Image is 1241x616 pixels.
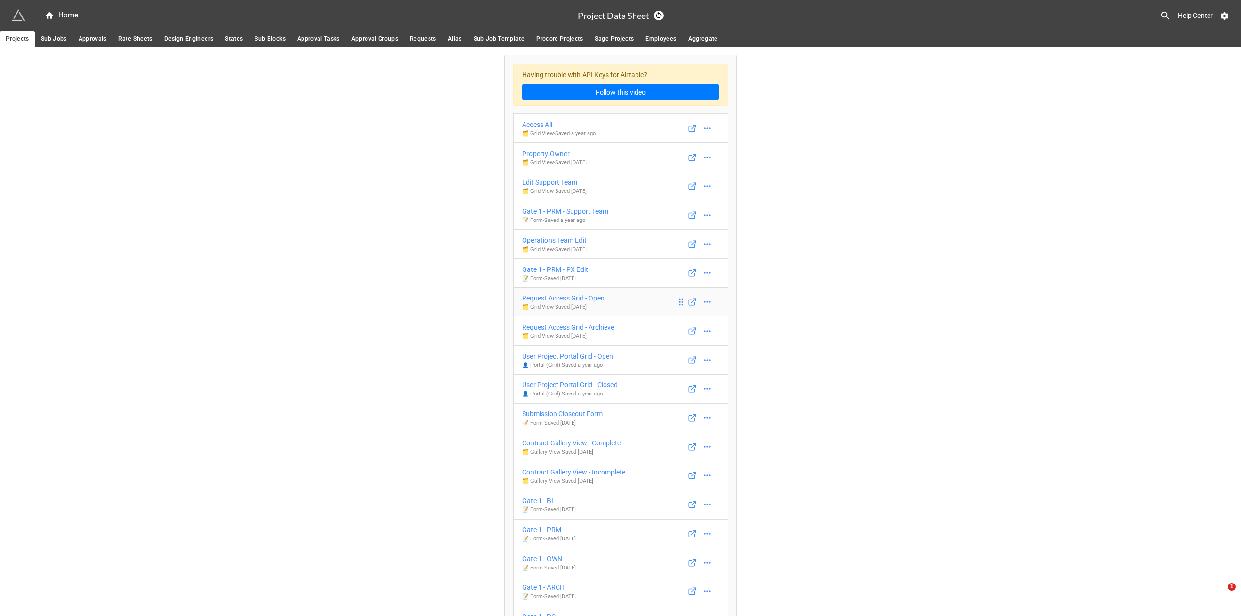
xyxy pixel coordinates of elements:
[410,34,436,44] span: Requests
[522,322,614,332] div: Request Access Grid - Archieve
[522,448,620,456] p: 🗂️ Gallery View - Saved [DATE]
[513,548,728,577] a: Gate 1 - OWN📝 Form-Saved [DATE]
[474,34,525,44] span: Sub Job Template
[164,34,214,44] span: Design Engineers
[578,11,649,20] h3: Project Data Sheet
[522,275,588,283] p: 📝 Form - Saved [DATE]
[513,519,728,549] a: Gate 1 - PRM📝 Form-Saved [DATE]
[522,409,603,419] div: Submission Closeout Form
[522,293,605,303] div: Request Access Grid - Open
[522,332,614,340] p: 🗂️ Grid View - Saved [DATE]
[522,264,588,275] div: Gate 1 - PRM - PX Edit
[522,553,576,564] div: Gate 1 - OWN
[513,461,728,490] a: Contract Gallery View - Incomplete🗂️ Gallery View-Saved [DATE]
[1228,583,1236,591] span: 1
[12,9,25,22] img: miniextensions-icon.73ae0678.png
[513,142,728,172] a: Property Owner🗂️ Grid View-Saved [DATE]
[522,524,576,535] div: Gate 1 - PRM
[522,351,613,362] div: User Project Portal Grid - Open
[645,34,676,44] span: Employees
[522,495,576,506] div: Gate 1 - BI
[522,303,605,311] p: 🗂️ Grid View - Saved [DATE]
[513,172,728,201] a: Edit Support Team🗂️ Grid View-Saved [DATE]
[513,345,728,375] a: User Project Portal Grid - Open👤 Portal (Grid)-Saved a year ago
[522,582,576,593] div: Gate 1 - ARCH
[522,467,625,477] div: Contract Gallery View - Incomplete
[536,34,583,44] span: Procore Projects
[654,11,664,20] a: Sync Base Structure
[522,419,603,427] p: 📝 Form - Saved [DATE]
[522,119,596,130] div: Access All
[297,34,340,44] span: Approval Tasks
[522,535,576,543] p: 📝 Form - Saved [DATE]
[6,34,29,44] span: Projects
[513,113,728,143] a: Access All🗂️ Grid View-Saved a year ago
[522,130,596,138] p: 🗂️ Grid View - Saved a year ago
[522,235,587,246] div: Operations Team Edit
[522,438,620,448] div: Contract Gallery View - Complete
[513,258,728,288] a: Gate 1 - PRM - PX Edit📝 Form-Saved [DATE]
[255,34,286,44] span: Sub Blocks
[522,362,613,369] p: 👤 Portal (Grid) - Saved a year ago
[522,506,576,514] p: 📝 Form - Saved [DATE]
[41,34,67,44] span: Sub Jobs
[45,10,78,21] div: Home
[513,374,728,404] a: User Project Portal Grid - Closed👤 Portal (Grid)-Saved a year ago
[522,593,576,600] p: 📝 Form - Saved [DATE]
[225,34,243,44] span: States
[522,177,587,188] div: Edit Support Team
[522,217,608,224] p: 📝 Form - Saved a year ago
[513,577,728,606] a: Gate 1 - ARCH📝 Form-Saved [DATE]
[513,64,728,106] div: Having trouble with API Keys for Airtable?
[39,10,84,21] a: Home
[522,390,618,398] p: 👤 Portal (Grid) - Saved a year ago
[595,34,634,44] span: Sage Projects
[79,34,107,44] span: Approvals
[522,477,625,485] p: 🗂️ Gallery View - Saved [DATE]
[513,201,728,230] a: Gate 1 - PRM - Support Team📝 Form-Saved a year ago
[513,229,728,259] a: Operations Team Edit🗂️ Grid View-Saved [DATE]
[513,432,728,461] a: Contract Gallery View - Complete🗂️ Gallery View-Saved [DATE]
[513,287,728,317] a: Request Access Grid - Open🗂️ Grid View-Saved [DATE]
[118,34,153,44] span: Rate Sheets
[513,490,728,520] a: Gate 1 - BI📝 Form-Saved [DATE]
[522,206,608,217] div: Gate 1 - PRM - Support Team
[522,564,576,572] p: 📝 Form - Saved [DATE]
[513,403,728,433] a: Submission Closeout Form📝 Form-Saved [DATE]
[522,188,587,195] p: 🗂️ Grid View - Saved [DATE]
[522,159,587,167] p: 🗂️ Grid View - Saved [DATE]
[522,379,618,390] div: User Project Portal Grid - Closed
[351,34,398,44] span: Approval Groups
[448,34,462,44] span: Alias
[522,148,587,159] div: Property Owner
[513,316,728,346] a: Request Access Grid - Archieve🗂️ Grid View-Saved [DATE]
[688,34,718,44] span: Aggregate
[522,84,719,100] a: Follow this video
[522,246,587,253] p: 🗂️ Grid View - Saved [DATE]
[1171,7,1220,24] a: Help Center
[1208,583,1231,606] iframe: Intercom live chat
